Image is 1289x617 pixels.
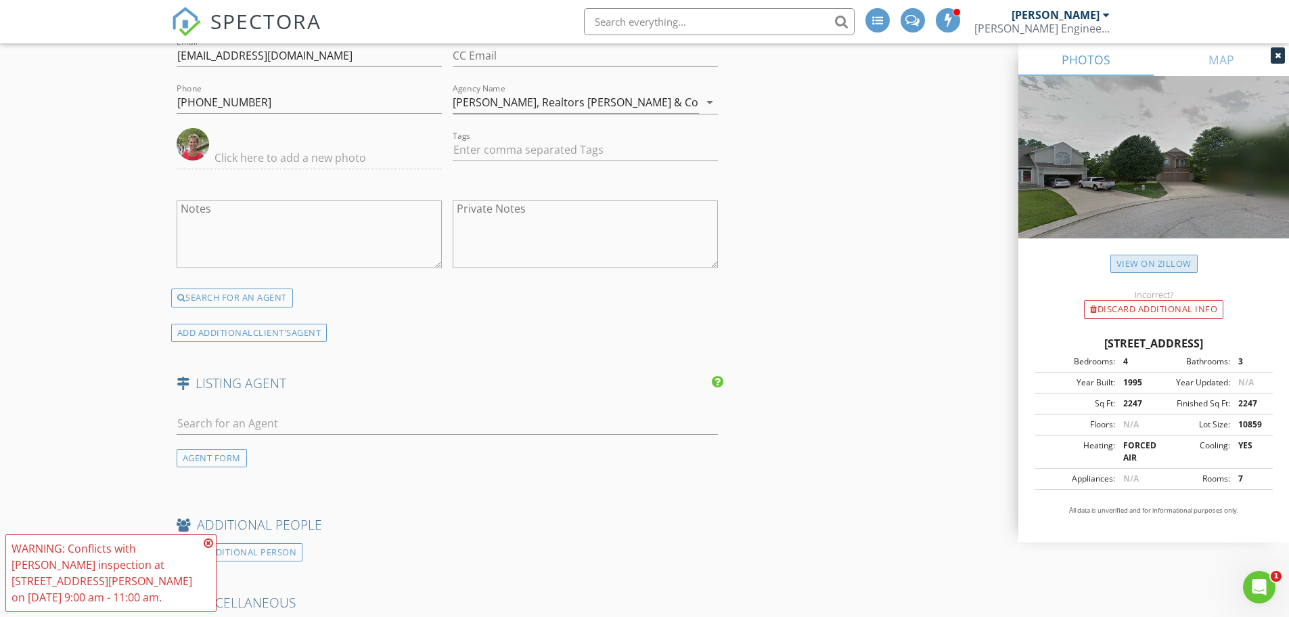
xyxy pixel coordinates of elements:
div: [STREET_ADDRESS] [1035,335,1273,352]
p: All data is unverified and for informational purposes only. [1035,506,1273,515]
div: Lot Size: [1154,419,1230,431]
div: Bedrooms: [1039,356,1115,368]
input: Click here to add a new photo [177,147,442,169]
div: 4 [1115,356,1154,368]
h4: LISTING AGENT [177,375,719,392]
div: Finished Sq Ft: [1154,398,1230,410]
span: N/A [1123,419,1139,430]
div: AGENT FORM [177,449,247,467]
div: Appliances: [1039,473,1115,485]
img: 34899dcc-3fb5-484e-a095-2fc55de76195.jpg [177,128,209,161]
div: Sq Ft: [1039,398,1115,410]
div: Year Updated: [1154,377,1230,389]
div: Heating: [1039,440,1115,464]
span: N/A [1123,473,1139,484]
div: 3 [1230,356,1269,368]
span: 1 [1271,571,1282,582]
div: ADD ADDITIONAL AGENT [171,324,327,342]
div: 2247 [1115,398,1154,410]
div: YES [1230,440,1269,464]
iframe: Intercom live chat [1243,571,1275,603]
a: MAP [1154,43,1289,76]
a: PHOTOS [1018,43,1154,76]
a: View on Zillow [1110,255,1198,273]
h4: MISCELLANEOUS [177,594,719,612]
div: Rooms: [1154,473,1230,485]
h4: ADDITIONAL PEOPLE [177,516,719,534]
div: Bathrooms: [1154,356,1230,368]
div: [PERSON_NAME] [1012,8,1100,22]
div: SEARCH FOR AN AGENT [171,289,293,307]
div: 7 [1230,473,1269,485]
div: FORCED AIR [1115,440,1154,464]
a: SPECTORA [171,18,321,47]
div: ADD ADDITIONAL PERSON [177,543,303,561]
div: Floors: [1039,419,1115,431]
span: N/A [1238,377,1254,388]
i: arrow_drop_down [702,94,718,110]
span: SPECTORA [210,7,321,35]
div: Discard Additional info [1084,300,1223,319]
div: Schroeder Engineering, LLC [974,22,1110,35]
div: Incorrect? [1018,289,1289,300]
span: client's [253,326,292,339]
div: Year Built: [1039,377,1115,389]
div: WARNING: Conflicts with [PERSON_NAME] inspection at [STREET_ADDRESS][PERSON_NAME] on [DATE] 9:00 ... [12,540,200,605]
div: Cooling: [1154,440,1230,464]
textarea: Notes [177,200,442,268]
input: Search everything... [584,8,855,35]
div: 1995 [1115,377,1154,389]
div: 10859 [1230,419,1269,431]
input: Search for an Agent [177,412,719,435]
img: streetview [1018,76,1289,271]
div: 2247 [1230,398,1269,410]
img: The Best Home Inspection Software - Spectora [171,7,201,37]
